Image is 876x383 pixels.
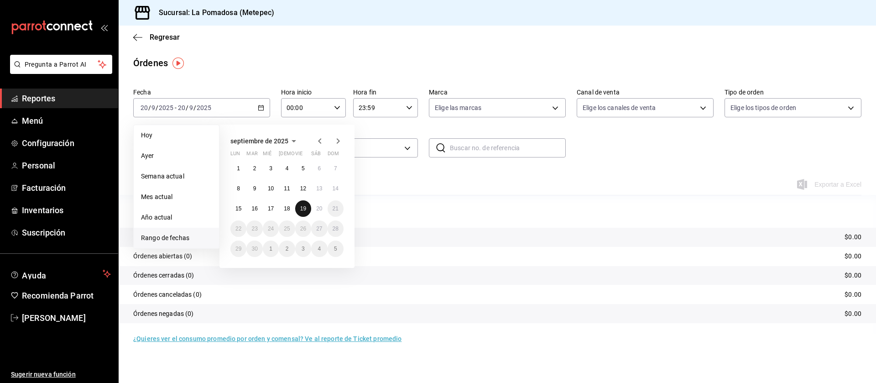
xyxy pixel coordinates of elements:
span: Regresar [150,33,180,42]
button: 16 de septiembre de 2025 [246,200,262,217]
button: 21 de septiembre de 2025 [328,200,344,217]
input: ---- [196,104,212,111]
abbr: 7 de septiembre de 2025 [334,165,337,172]
span: septiembre de 2025 [230,137,288,145]
button: Tooltip marker [172,58,184,69]
span: - [175,104,177,111]
p: Órdenes abiertas (0) [133,252,193,261]
button: open_drawer_menu [100,24,108,31]
p: Órdenes negadas (0) [133,309,194,319]
input: -- [140,104,148,111]
span: Facturación [22,182,111,194]
span: Recomienda Parrot [22,289,111,302]
span: Rango de fechas [141,233,212,243]
abbr: sábado [311,151,321,160]
button: 5 de septiembre de 2025 [295,160,311,177]
button: 24 de septiembre de 2025 [263,220,279,237]
span: Elige las marcas [435,103,481,112]
p: $0.00 [845,232,861,242]
abbr: 27 de septiembre de 2025 [316,226,322,232]
abbr: lunes [230,151,240,160]
abbr: 29 de septiembre de 2025 [235,246,241,252]
input: -- [151,104,156,111]
abbr: martes [246,151,257,160]
button: 1 de octubre de 2025 [263,241,279,257]
abbr: 19 de septiembre de 2025 [300,205,306,212]
abbr: 12 de septiembre de 2025 [300,185,306,192]
label: Fecha [133,89,270,95]
input: ---- [158,104,174,111]
span: Ayuda [22,268,99,279]
abbr: 30 de septiembre de 2025 [251,246,257,252]
span: / [148,104,151,111]
input: -- [177,104,186,111]
abbr: 13 de septiembre de 2025 [316,185,322,192]
span: Reportes [22,92,111,105]
button: 8 de septiembre de 2025 [230,180,246,197]
p: $0.00 [845,271,861,280]
span: Personal [22,159,111,172]
span: Hoy [141,131,212,140]
button: 30 de septiembre de 2025 [246,241,262,257]
div: Órdenes [133,56,168,70]
button: 22 de septiembre de 2025 [230,220,246,237]
span: / [156,104,158,111]
button: 4 de septiembre de 2025 [279,160,295,177]
span: Semana actual [141,172,212,181]
button: 9 de septiembre de 2025 [246,180,262,197]
abbr: 15 de septiembre de 2025 [235,205,241,212]
abbr: 26 de septiembre de 2025 [300,226,306,232]
button: 5 de octubre de 2025 [328,241,344,257]
p: Órdenes canceladas (0) [133,290,202,299]
button: 11 de septiembre de 2025 [279,180,295,197]
abbr: 16 de septiembre de 2025 [251,205,257,212]
span: Mes actual [141,192,212,202]
a: Pregunta a Parrot AI [6,66,112,76]
abbr: 21 de septiembre de 2025 [333,205,339,212]
abbr: 5 de septiembre de 2025 [302,165,305,172]
button: 29 de septiembre de 2025 [230,241,246,257]
abbr: 25 de septiembre de 2025 [284,226,290,232]
p: $0.00 [845,290,861,299]
button: Pregunta a Parrot AI [10,55,112,74]
button: 1 de septiembre de 2025 [230,160,246,177]
button: 7 de septiembre de 2025 [328,160,344,177]
label: Hora fin [353,89,418,95]
abbr: 20 de septiembre de 2025 [316,205,322,212]
button: 25 de septiembre de 2025 [279,220,295,237]
input: -- [189,104,193,111]
abbr: viernes [295,151,302,160]
span: Elige los canales de venta [583,103,656,112]
p: $0.00 [845,252,861,261]
abbr: 10 de septiembre de 2025 [268,185,274,192]
abbr: 1 de octubre de 2025 [269,246,272,252]
span: Configuración [22,137,111,149]
abbr: 3 de septiembre de 2025 [269,165,272,172]
button: 2 de septiembre de 2025 [246,160,262,177]
abbr: 4 de septiembre de 2025 [286,165,289,172]
label: Tipo de orden [725,89,861,95]
span: / [186,104,188,111]
button: 27 de septiembre de 2025 [311,220,327,237]
span: Pregunta a Parrot AI [25,60,98,69]
abbr: miércoles [263,151,271,160]
button: 15 de septiembre de 2025 [230,200,246,217]
button: 4 de octubre de 2025 [311,241,327,257]
span: [PERSON_NAME] [22,312,111,324]
button: 3 de septiembre de 2025 [263,160,279,177]
abbr: 1 de septiembre de 2025 [237,165,240,172]
abbr: 8 de septiembre de 2025 [237,185,240,192]
a: ¿Quieres ver el consumo promedio por orden y comensal? Ve al reporte de Ticket promedio [133,335,401,342]
abbr: 11 de septiembre de 2025 [284,185,290,192]
button: Regresar [133,33,180,42]
abbr: 23 de septiembre de 2025 [251,226,257,232]
button: 6 de septiembre de 2025 [311,160,327,177]
span: Elige los tipos de orden [730,103,796,112]
p: $0.00 [845,309,861,319]
abbr: 6 de septiembre de 2025 [318,165,321,172]
label: Hora inicio [281,89,346,95]
h3: Sucursal: La Pomadosa (Metepec) [151,7,274,18]
button: 3 de octubre de 2025 [295,241,311,257]
button: 14 de septiembre de 2025 [328,180,344,197]
abbr: 9 de septiembre de 2025 [253,185,256,192]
